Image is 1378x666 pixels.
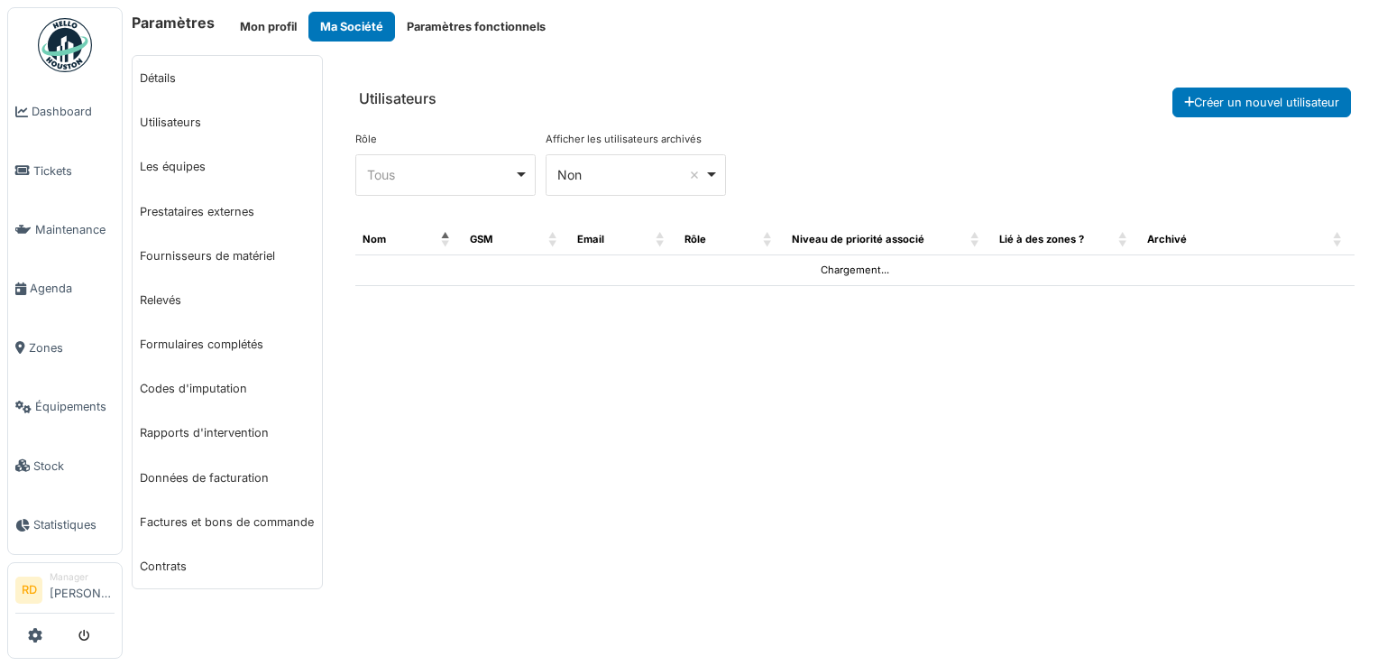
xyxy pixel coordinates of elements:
a: Rapports d'intervention [133,411,322,455]
div: Tous [367,165,514,184]
button: Paramètres fonctionnels [395,12,557,42]
span: Rôle [684,233,706,245]
div: Non [557,165,704,184]
span: Maintenance [35,221,115,238]
a: Équipements [8,377,122,436]
button: Ma Société [308,12,395,42]
a: RD Manager[PERSON_NAME] [15,570,115,614]
div: Manager [50,570,115,584]
a: Données de facturation [133,456,322,500]
span: Zones [29,339,115,356]
label: Rôle [355,132,377,147]
a: Zones [8,319,122,377]
span: Stock [33,458,115,475]
a: Formulaires complétés [133,322,322,366]
a: Les équipes [133,144,322,189]
span: Nom [363,233,386,245]
a: Stock [8,436,122,495]
span: Agenda [30,280,115,297]
button: Remove item: 'false' [685,166,703,184]
a: Tickets [8,141,122,199]
span: GSM: Activate to sort [548,225,559,254]
span: Équipements [35,398,115,415]
a: Prestataires externes [133,190,322,234]
a: Codes d'imputation [133,366,322,411]
a: Contrats [133,544,322,588]
span: Dashboard [32,103,115,120]
h6: Paramètres [132,14,215,32]
span: Archivé [1147,233,1187,245]
span: Statistiques [33,516,115,533]
a: Fournisseurs de matériel [133,234,322,278]
a: Factures et bons de commande [133,500,322,544]
span: Nom: Activate to invert sorting [441,225,452,254]
span: Email: Activate to sort [656,225,666,254]
a: Maintenance [8,200,122,259]
button: Mon profil [228,12,308,42]
a: Statistiques [8,495,122,554]
li: RD [15,577,42,604]
label: Afficher les utilisateurs archivés [546,132,702,147]
a: Relevés [133,278,322,322]
button: Créer un nouvel utilisateur [1172,88,1351,117]
td: Chargement... [355,254,1355,285]
span: Lié à des zones ? [999,233,1084,245]
span: Email [577,233,604,245]
a: Détails [133,56,322,100]
span: GSM [470,233,492,245]
span: Tickets [33,162,115,180]
span: Niveau de priorité associé : Activate to sort [970,225,981,254]
span: Rôle: Activate to sort [763,225,774,254]
span: Lié à des zones ?: Activate to sort [1118,225,1129,254]
li: [PERSON_NAME] [50,570,115,609]
span: Niveau de priorité associé [792,233,924,245]
a: Agenda [8,259,122,318]
span: : Activate to sort [1333,225,1344,254]
a: Dashboard [8,82,122,141]
img: Badge_color-CXgf-gQk.svg [38,18,92,72]
a: Utilisateurs [133,100,322,144]
h6: Utilisateurs [359,90,436,107]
